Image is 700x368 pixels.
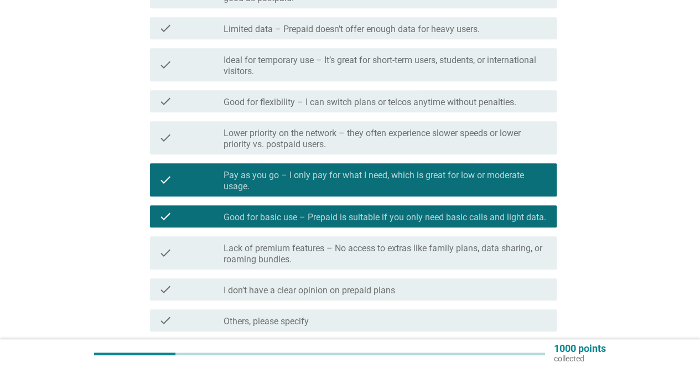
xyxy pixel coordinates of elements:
i: check [159,314,172,327]
label: Lower priority on the network – they often experience slower speeds or lower priority vs. postpai... [224,128,548,150]
i: check [159,241,172,265]
p: collected [554,354,606,364]
i: check [159,283,172,296]
i: check [159,22,172,35]
label: I don’t have a clear opinion on prepaid plans [224,285,395,296]
label: Limited data – Prepaid doesn’t offer enough data for heavy users. [224,24,480,35]
label: Lack of premium features – No access to extras like family plans, data sharing, or roaming bundles. [224,243,548,265]
label: Pay as you go – I only pay for what I need, which is great for low or moderate usage. [224,170,548,192]
i: check [159,53,172,77]
p: 1000 points [554,344,606,354]
i: check [159,168,172,192]
label: Ideal for temporary use – It’s great for short-term users, students, or international visitors. [224,55,548,77]
i: check [159,210,172,223]
i: check [159,126,172,150]
i: check [159,95,172,108]
label: Good for basic use – Prepaid is suitable if you only need basic calls and light data. [224,212,546,223]
label: Others, please specify [224,316,309,327]
label: Good for flexibility – I can switch plans or telcos anytime without penalties. [224,97,516,108]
